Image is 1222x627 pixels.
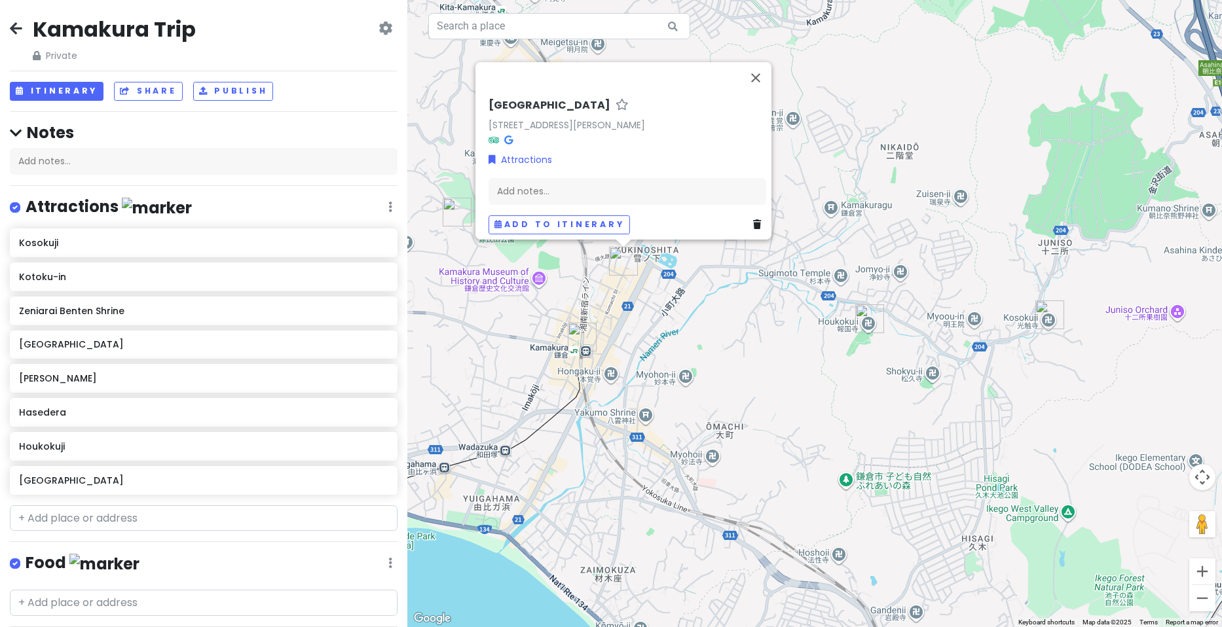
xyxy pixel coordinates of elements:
h4: Notes [10,122,398,143]
input: + Add place or address [10,590,398,616]
span: Map data ©2025 [1083,618,1132,626]
h6: [GEOGRAPHIC_DATA] [489,99,610,113]
button: Zoom in [1189,558,1215,584]
h2: Kamakura Trip [33,16,196,43]
div: Zeniarai Benten Shrine [443,198,472,226]
h6: Hasedera [19,406,388,418]
span: Private [33,48,196,63]
a: Report a map error [1166,618,1218,626]
button: Zoom out [1189,585,1215,611]
input: Search a place [428,13,690,39]
h6: Kotoku-in [19,271,388,283]
button: Keyboard shortcuts [1018,618,1075,627]
div: Kamakura Station [568,323,597,351]
div: Add notes... [489,178,766,206]
a: Attractions [489,152,552,167]
a: [STREET_ADDRESS][PERSON_NAME] [489,118,645,132]
h4: Food [26,552,139,574]
h6: [GEOGRAPHIC_DATA] [19,475,388,486]
h6: Kosokuji [19,237,388,249]
button: Itinerary [10,82,103,101]
a: Star place [616,99,629,113]
button: Add to itinerary [489,215,630,234]
div: Kosokuji [1035,300,1064,329]
img: Google [411,610,454,627]
a: Terms (opens in new tab) [1139,618,1158,626]
button: Drag Pegman onto the map to open Street View [1189,511,1215,537]
input: + Add place or address [10,505,398,531]
i: Google Maps [504,135,513,145]
button: Close [740,62,771,94]
h6: [PERSON_NAME] [19,372,388,384]
h6: [GEOGRAPHIC_DATA] [19,338,388,350]
img: marker [122,198,192,218]
div: Add notes... [10,148,398,175]
button: Share [114,82,182,101]
h6: Houkokuji [19,440,388,452]
div: Houkokuji [855,304,884,333]
div: Komachi Street [609,247,638,276]
h4: Attractions [26,196,192,218]
a: Delete place [753,218,766,232]
a: Open this area in Google Maps (opens a new window) [411,610,454,627]
h6: Zeniarai Benten Shrine [19,305,388,317]
button: Publish [193,82,274,101]
img: marker [69,554,139,574]
button: Map camera controls [1189,464,1215,490]
i: Tripadvisor [489,135,499,145]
